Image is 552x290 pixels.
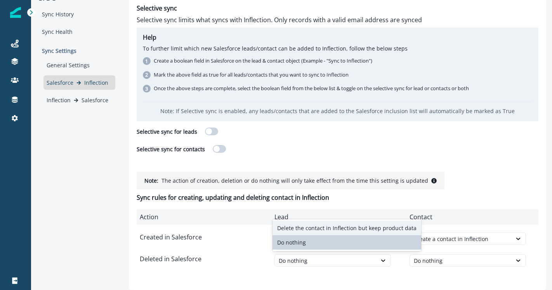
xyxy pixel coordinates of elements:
p: Action [140,212,266,222]
p: Create a boolean field in Salesforce on the lead & contact object (Example - "Sync to Inflection") [154,57,372,65]
p: Note: [144,176,158,185]
p: Mark the above field as true for all leads/contacts that you want to sync to Inflection [154,71,349,79]
div: Sync Health [39,24,115,39]
h2: Sync rules for creating, updating and deleting contact in Inflection [137,194,538,201]
h2: Selective sync [137,5,538,12]
p: Once the above steps are complete, select the boolean field from the below list & toggle on the s... [154,85,469,93]
div: Create a contact in Inflection [414,235,508,243]
p: Salesforce [82,96,108,104]
p: Salesforce [47,79,73,87]
img: Inflection [10,7,21,18]
h2: Help [143,34,532,41]
div: Sync History [39,7,115,21]
p: Selective sync limits what syncs with Inflection. Only records with a valid email address are synced [137,15,538,24]
p: Note: If Selective sync is enabled, any leads/contacts that are added to the Salesforce inclusion... [160,107,515,115]
div: 3 [143,85,151,93]
div: Do nothing [273,235,421,250]
p: Contact [410,212,432,222]
div: Do nothing [414,257,508,265]
p: Lead [274,212,288,222]
div: Do nothing [279,257,373,265]
p: Deleted in Salesforce [140,254,264,279]
div: 1 [143,57,151,65]
p: Inflection [84,79,108,87]
p: To further limit which new Salesforce leads/contact can be added to Inflection, follow the below ... [143,44,532,52]
p: Selective sync for leads [137,128,197,136]
p: The action of creation, deletion or do nothing will only take effect from the time this setting i... [161,176,428,185]
p: Inflection [47,96,71,104]
div: General Settings [43,58,115,72]
div: 2 [143,71,151,79]
p: Created in Salesforce [140,232,264,245]
div: Delete the contact in Inflection but keep product data [273,221,421,235]
p: Sync Settings [39,44,115,58]
p: Selective sync for contacts [137,145,205,153]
